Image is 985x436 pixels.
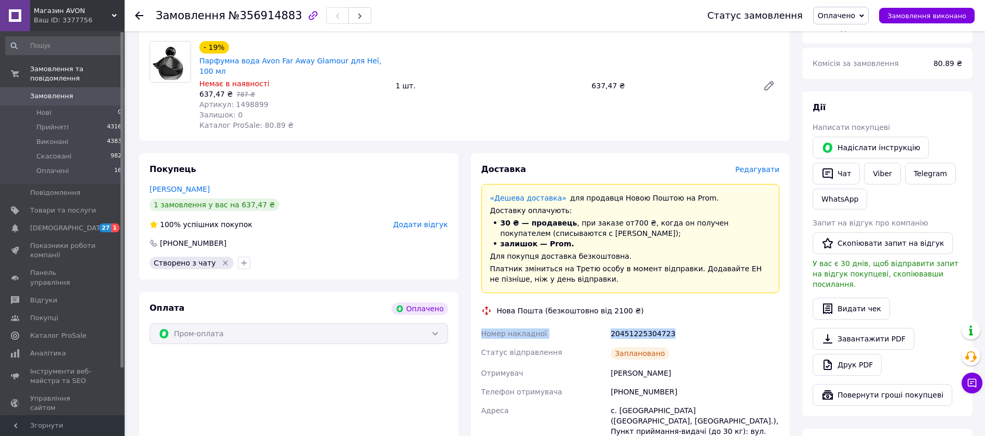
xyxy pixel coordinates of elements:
span: Запит на відгук про компанію [813,219,928,227]
span: Залишок: 0 [199,111,243,119]
span: 100% [160,220,181,229]
span: Всього до сплати [813,24,880,32]
span: Каталог ProSale: 80.89 ₴ [199,121,293,129]
div: 20451225304723 [609,324,781,343]
div: 1 шт. [392,78,588,93]
span: Артикул: 1498899 [199,100,268,109]
span: Доставка [481,164,527,174]
span: 4316 [107,123,122,132]
span: Адреса [481,406,509,415]
input: Пошук [5,36,123,55]
span: Оплачено [818,11,855,20]
span: №356914883 [228,9,302,22]
span: 982 [111,152,122,161]
span: 787 ₴ [236,91,255,98]
span: Скасовані [36,152,72,161]
a: «Дешева доставка» [490,194,566,202]
div: 637,47 ₴ [587,78,754,93]
div: Доставку оплачують: [490,205,771,216]
button: Видати чек [813,298,890,320]
span: Телефон отримувача [481,388,562,396]
span: Замовлення [156,9,225,22]
div: 1 замовлення у вас на 637,47 ₴ [150,199,279,211]
span: Аналітика [30,349,66,358]
span: Оплачені [36,166,69,176]
span: 80.89 ₴ [934,59,962,68]
span: 637,47 ₴ [199,90,233,98]
div: [PHONE_NUMBER] [609,382,781,401]
div: Повернутися назад [135,10,143,21]
a: Viber [864,163,900,184]
span: Немає в наявності [199,80,269,88]
li: , при заказе от 700 ₴ , когда он получен покупателем (списываются с [PERSON_NAME]); [490,218,771,239]
span: Товари та послуги [30,206,96,215]
span: Додати відгук [393,220,448,229]
button: Чат з покупцем [962,373,982,393]
a: Telegram [905,163,956,184]
span: Покупці [30,313,58,323]
div: для продавця Новою Поштою на Prom. [490,193,771,203]
span: Дії [813,102,826,112]
span: Номер накладної [481,329,547,338]
span: Інструменти веб-майстра та SEO [30,367,96,386]
a: Друк PDF [813,354,882,376]
a: Редагувати [759,75,779,96]
div: Ваш ID: 3377756 [34,16,125,25]
div: Заплановано [611,347,669,360]
b: 637.47 ₴ [925,24,962,32]
span: Управління сайтом [30,394,96,413]
span: 16 [114,166,122,176]
span: Відгуки [30,296,57,305]
span: [DEMOGRAPHIC_DATA] [30,223,107,233]
button: Скопіювати запит на відгук [813,232,953,254]
span: Панель управління [30,268,96,287]
svg: Видалити мітку [221,259,230,267]
span: 4383 [107,137,122,147]
span: Каталог ProSale [30,331,86,340]
div: - 19% [199,41,229,54]
div: [PHONE_NUMBER] [159,238,227,248]
div: Статус замовлення [707,10,803,21]
img: Парфумна вода Avon Far Away Glamour для Неї, 100 мл [150,42,191,82]
span: Покупець [150,164,196,174]
span: Редагувати [735,165,779,174]
a: WhatsApp [813,189,867,209]
span: Статус відправлення [481,348,562,356]
span: Оплата [150,303,184,313]
button: Повернути гроші покупцеві [813,384,952,406]
span: Замовлення та повідомлення [30,64,125,83]
span: Створено з чату [154,259,216,267]
span: Показники роботи компанії [30,241,96,260]
a: Парфумна вода Avon Far Away Glamour для Неї, 100 мл [199,57,381,75]
div: Нова Пошта (безкоштовно від 2100 ₴) [494,306,646,316]
span: Виконані [36,137,69,147]
div: [PERSON_NAME] [609,364,781,382]
span: 0 [118,108,122,117]
span: Написати покупцеві [813,123,890,131]
div: Для покупця доставка безкоштовна. [490,251,771,261]
div: Платник зміниться на Третю особу в момент відправки. Додавайте ЕН не пізніше, ніж у день відправки. [490,263,771,284]
span: залишок — Prom. [501,240,574,248]
span: 30 ₴ — продавець [501,219,577,227]
button: Надіслати інструкцію [813,137,929,158]
a: Завантажити PDF [813,328,914,350]
span: Повідомлення [30,188,80,197]
span: Замовлення [30,91,73,101]
div: Оплачено [392,302,448,315]
button: Чат [813,163,860,184]
span: 1 [111,223,119,232]
div: успішних покупок [150,219,252,230]
span: 27 [99,223,111,232]
span: Магазин AVON [34,6,112,16]
span: У вас є 30 днів, щоб відправити запит на відгук покупцеві, скопіювавши посилання. [813,259,959,288]
span: Замовлення виконано [887,12,966,20]
a: [PERSON_NAME] [150,185,210,193]
span: Нові [36,108,51,117]
span: Прийняті [36,123,69,132]
span: Отримувач [481,369,523,377]
span: Комісія за замовлення [813,59,899,68]
button: Замовлення виконано [879,8,975,23]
